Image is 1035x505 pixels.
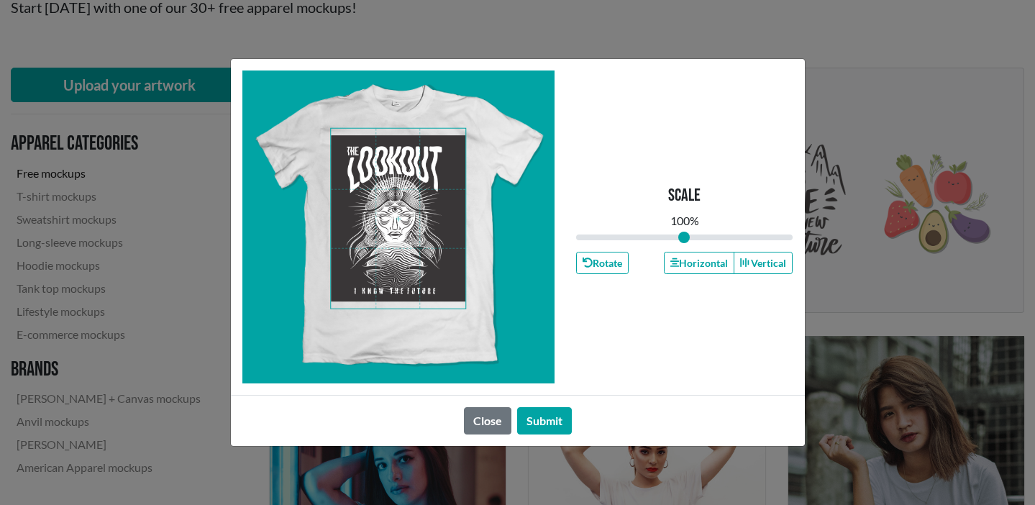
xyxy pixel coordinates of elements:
button: Horizontal [664,252,734,274]
div: 100 % [670,212,699,229]
button: Rotate [576,252,629,274]
button: Submit [517,407,572,435]
p: Scale [668,186,701,206]
button: Close [464,407,511,435]
button: Vertical [734,252,793,274]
